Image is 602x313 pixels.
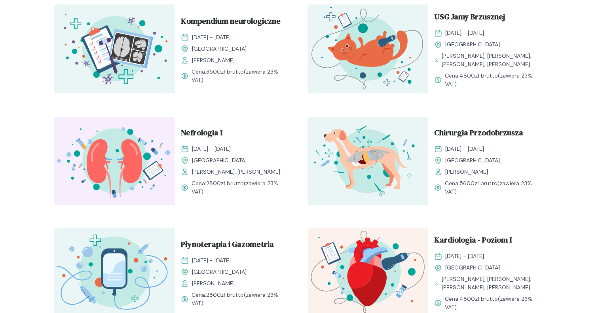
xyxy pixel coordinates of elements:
[445,179,542,196] span: Cena: (zawiera 23% VAT)
[460,72,498,79] span: 4800 zł brutto
[192,179,289,196] span: Cena: (zawiera 23% VAT)
[181,15,281,30] span: Kompendium neurologiczne
[308,117,428,205] img: ZpbG-B5LeNNTxNnI_ChiruJB_T.svg
[445,40,500,49] span: [GEOGRAPHIC_DATA]
[181,127,289,142] a: Nefrologia I
[442,52,542,68] span: [PERSON_NAME], [PERSON_NAME], [PERSON_NAME], [PERSON_NAME]
[192,45,247,53] span: [GEOGRAPHIC_DATA]
[206,291,244,298] span: 2800 zł brutto
[192,56,235,64] span: [PERSON_NAME]
[445,145,484,153] span: [DATE] - [DATE]
[460,295,498,302] span: 4800 zł brutto
[445,295,542,311] span: Cena: (zawiera 23% VAT)
[445,252,484,260] span: [DATE] - [DATE]
[434,234,542,249] a: Kardiologia - Poziom I
[181,127,222,142] span: Nefrologia I
[192,145,231,153] span: [DATE] - [DATE]
[445,264,500,272] span: [GEOGRAPHIC_DATA]
[308,4,428,93] img: ZpbG_h5LeNNTxNnP_USG_JB_T.svg
[192,256,231,265] span: [DATE] - [DATE]
[192,68,289,84] span: Cena: (zawiera 23% VAT)
[434,127,542,142] a: Chirurgia Przodobrzusza
[434,11,542,26] a: USG Jamy Brzusznej
[181,15,289,30] a: Kompendium neurologiczne
[54,117,175,205] img: ZpbSsR5LeNNTxNrh_Nefro_T.svg
[192,156,247,165] span: [GEOGRAPHIC_DATA]
[192,168,280,176] span: [PERSON_NAME], [PERSON_NAME]
[192,291,289,307] span: Cena: (zawiera 23% VAT)
[445,168,488,176] span: [PERSON_NAME]
[181,238,274,253] span: Płynoterapia i Gazometria
[442,275,542,292] span: [PERSON_NAME], [PERSON_NAME], [PERSON_NAME], [PERSON_NAME]
[445,72,542,88] span: Cena: (zawiera 23% VAT)
[192,279,235,288] span: [PERSON_NAME]
[181,238,289,253] a: Płynoterapia i Gazometria
[206,180,244,187] span: 2800 zł brutto
[434,127,523,142] span: Chirurgia Przodobrzusza
[54,4,175,93] img: Z2B805bqstJ98kzs_Neuro_T.svg
[445,29,484,37] span: [DATE] - [DATE]
[445,156,500,165] span: [GEOGRAPHIC_DATA]
[206,68,244,75] span: 3500 zł brutto
[192,268,247,276] span: [GEOGRAPHIC_DATA]
[434,234,512,249] span: Kardiologia - Poziom I
[460,180,498,187] span: 5600 zł brutto
[192,33,231,42] span: [DATE] - [DATE]
[434,11,505,26] span: USG Jamy Brzusznej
